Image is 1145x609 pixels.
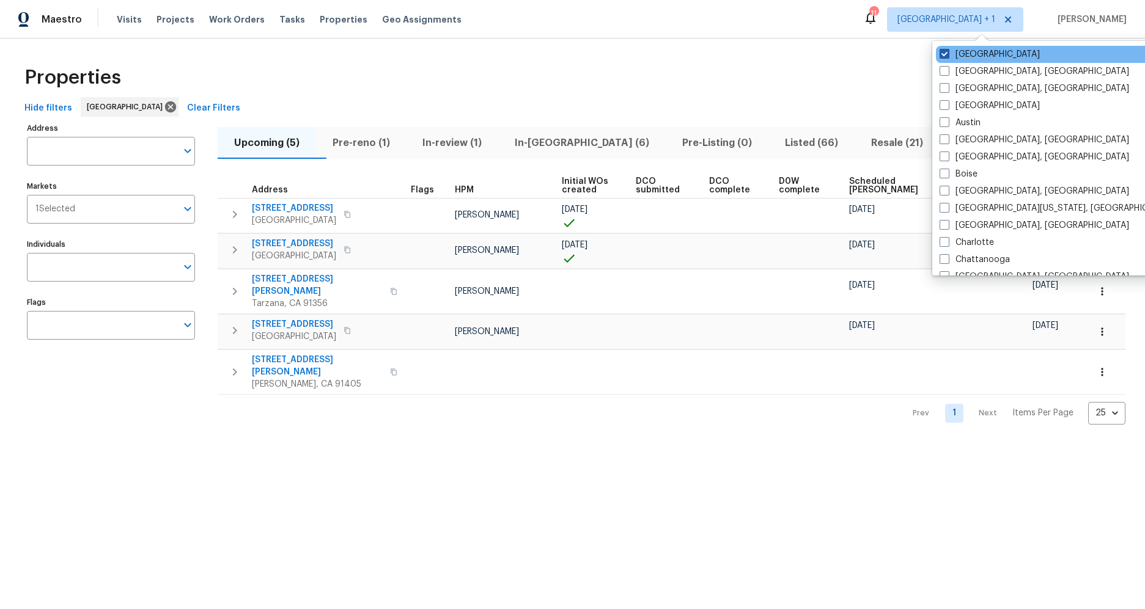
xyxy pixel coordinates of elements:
[27,299,195,306] label: Flags
[562,177,615,194] span: Initial WOs created
[323,134,399,151] span: Pre-reno (1)
[179,258,196,275] button: Open
[279,15,305,24] span: Tasks
[24,71,121,84] span: Properties
[252,202,336,214] span: [STREET_ADDRESS]
[252,250,336,262] span: [GEOGRAPHIC_DATA]
[156,13,194,26] span: Projects
[455,327,519,336] span: [PERSON_NAME]
[849,321,875,330] span: [DATE]
[849,177,937,194] span: Scheduled [PERSON_NAME]
[252,186,288,194] span: Address
[940,151,1129,163] label: [GEOGRAPHIC_DATA], [GEOGRAPHIC_DATA]
[849,241,875,249] span: [DATE]
[81,97,179,117] div: [GEOGRAPHIC_DATA]
[1012,407,1073,419] p: Items Per Page
[455,186,474,194] span: HPM
[849,281,875,290] span: [DATE]
[1053,13,1127,26] span: [PERSON_NAME]
[945,404,963,423] a: Goto page 1
[382,13,462,26] span: Geo Assignments
[252,297,383,310] span: Tarzana, CA 91356
[940,100,1040,112] label: [GEOGRAPHIC_DATA]
[506,134,658,151] span: In-[GEOGRAPHIC_DATA] (6)
[940,185,1129,197] label: [GEOGRAPHIC_DATA], [GEOGRAPHIC_DATA]
[27,183,195,190] label: Markets
[940,236,994,249] label: Charlotte
[940,168,977,180] label: Boise
[940,65,1129,78] label: [GEOGRAPHIC_DATA], [GEOGRAPHIC_DATA]
[252,214,336,227] span: [GEOGRAPHIC_DATA]
[940,219,1129,232] label: [GEOGRAPHIC_DATA], [GEOGRAPHIC_DATA]
[187,101,240,116] span: Clear Filters
[20,97,77,120] button: Hide filters
[455,287,519,296] span: [PERSON_NAME]
[252,330,336,343] span: [GEOGRAPHIC_DATA]
[940,271,1129,283] label: [GEOGRAPHIC_DATA], [GEOGRAPHIC_DATA]
[320,13,367,26] span: Properties
[179,316,196,334] button: Open
[940,48,1040,60] label: [GEOGRAPHIC_DATA]
[87,101,168,113] span: [GEOGRAPHIC_DATA]
[940,117,981,129] label: Austin
[849,205,875,214] span: [DATE]
[940,134,1129,146] label: [GEOGRAPHIC_DATA], [GEOGRAPHIC_DATA]
[252,238,336,250] span: [STREET_ADDRESS]
[1088,397,1125,429] div: 25
[42,13,82,26] span: Maestro
[182,97,245,120] button: Clear Filters
[940,82,1129,95] label: [GEOGRAPHIC_DATA], [GEOGRAPHIC_DATA]
[862,134,932,151] span: Resale (21)
[27,241,195,248] label: Individuals
[636,177,688,194] span: DCO submitted
[209,13,265,26] span: Work Orders
[252,273,383,297] span: [STREET_ADDRESS][PERSON_NAME]
[35,204,75,214] span: 1 Selected
[27,125,195,132] label: Address
[673,134,761,151] span: Pre-Listing (0)
[779,177,828,194] span: D0W complete
[414,134,492,151] span: In-review (1)
[776,134,847,151] span: Listed (66)
[709,177,759,194] span: DCO complete
[901,402,1125,425] nav: Pagination Navigation
[940,253,1010,266] label: Chattanooga
[562,241,587,249] span: [DATE]
[24,101,72,116] span: Hide filters
[1033,321,1058,330] span: [DATE]
[252,354,383,378] span: [STREET_ADDRESS][PERSON_NAME]
[179,142,196,159] button: Open
[897,13,995,26] span: [GEOGRAPHIC_DATA] + 1
[869,7,878,20] div: 11
[252,378,383,390] span: [PERSON_NAME], CA 91405
[1033,281,1058,290] span: [DATE]
[117,13,142,26] span: Visits
[411,186,434,194] span: Flags
[455,211,519,219] span: [PERSON_NAME]
[179,200,196,217] button: Open
[455,246,519,255] span: [PERSON_NAME]
[225,134,309,151] span: Upcoming (5)
[562,205,587,214] span: [DATE]
[252,318,336,330] span: [STREET_ADDRESS]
